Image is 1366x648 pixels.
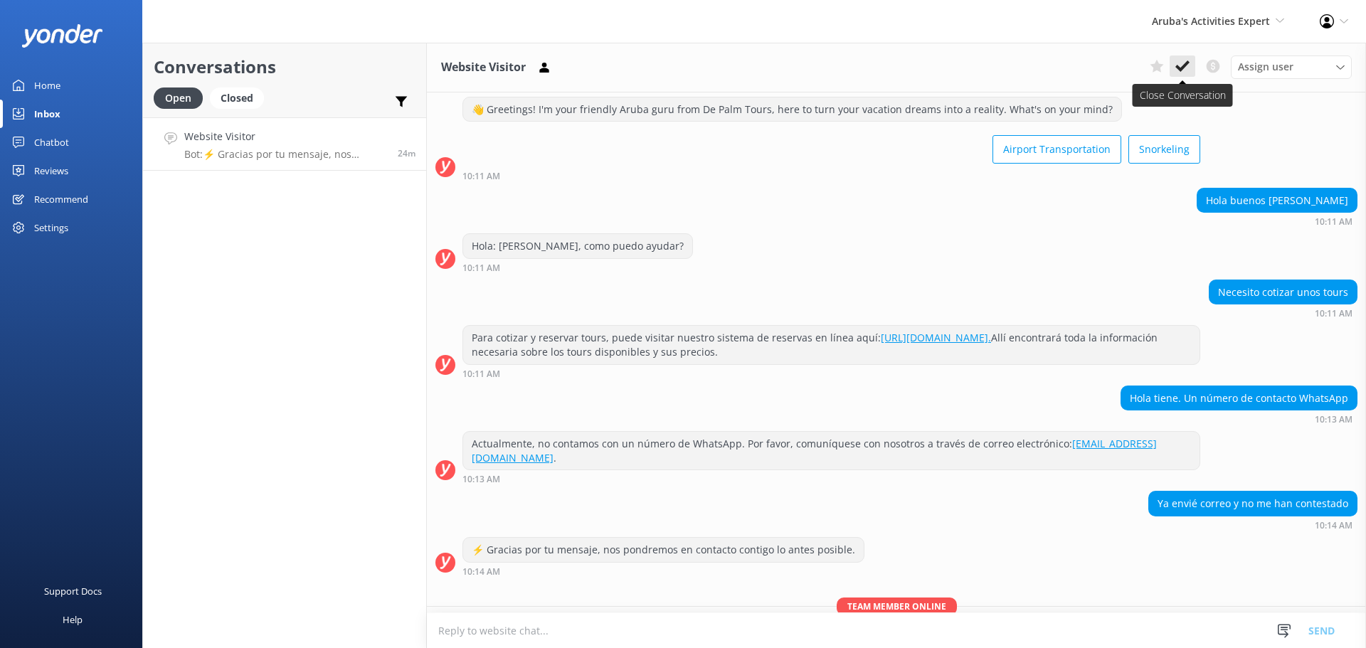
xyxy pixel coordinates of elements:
div: Oct 06 2025 10:11am (UTC -04:00) America/Caracas [462,171,1200,181]
p: Bot: ⚡ Gracias por tu mensaje, nos pondremos en contacto contigo lo antes posible. [184,148,387,161]
button: Airport Transportation [992,135,1121,164]
div: Closed [210,87,264,109]
div: Oct 06 2025 10:11am (UTC -04:00) America/Caracas [462,368,1200,378]
div: Hola tiene. Un número de contacto WhatsApp [1121,386,1357,410]
a: Open [154,90,210,105]
div: Open [154,87,203,109]
div: Oct 06 2025 10:14am (UTC -04:00) America/Caracas [462,566,864,576]
h3: Website Visitor [441,58,526,77]
a: Closed [210,90,271,105]
div: 👋 Greetings! I'm your friendly Aruba guru from De Palm Tours, here to turn your vacation dreams i... [463,97,1121,122]
img: yonder-white-logo.png [21,24,103,48]
strong: 10:11 AM [1315,309,1352,318]
div: Ya envié correo y no me han contestado [1149,492,1357,516]
div: Assign User [1231,55,1352,78]
strong: 10:14 AM [462,568,500,576]
div: Hola buenos [PERSON_NAME] [1197,188,1357,213]
a: [URL][DOMAIN_NAME]. [881,331,991,344]
div: Recommend [34,185,88,213]
h2: Conversations [154,53,415,80]
span: Assign user [1238,59,1293,75]
div: Actualmente, no contamos con un número de WhatsApp. Por favor, comuníquese con nosotros a través ... [463,432,1200,469]
strong: 10:11 AM [462,172,500,181]
div: Oct 06 2025 10:11am (UTC -04:00) America/Caracas [1209,308,1357,318]
a: Website VisitorBot:⚡ Gracias por tu mensaje, nos pondremos en contacto contigo lo antes posible.24m [143,117,426,171]
div: ⚡ Gracias por tu mensaje, nos pondremos en contacto contigo lo antes posible. [463,538,864,562]
div: Oct 06 2025 10:13am (UTC -04:00) America/Caracas [1121,414,1357,424]
strong: 10:14 AM [1315,521,1352,530]
div: Help [63,605,83,634]
div: Chatbot [34,128,69,156]
div: Hola: [PERSON_NAME], como puedo ayudar? [463,234,692,258]
div: Para cotizar y reservar tours, puede visitar nuestro sistema de reservas en línea aquí: Allí enco... [463,326,1200,363]
div: Oct 06 2025 10:11am (UTC -04:00) America/Caracas [462,262,693,272]
span: Aruba's Activities Expert [1152,14,1270,28]
strong: 10:11 AM [1315,218,1352,226]
div: Oct 06 2025 10:11am (UTC -04:00) America/Caracas [1197,216,1357,226]
strong: 10:13 AM [1315,415,1352,424]
h4: Website Visitor [184,129,387,144]
strong: 10:13 AM [462,475,500,484]
div: Settings [34,213,68,242]
div: Oct 06 2025 10:14am (UTC -04:00) America/Caracas [1148,520,1357,530]
button: Snorkeling [1128,135,1200,164]
div: Necesito cotizar unos tours [1209,280,1357,304]
div: Oct 06 2025 10:13am (UTC -04:00) America/Caracas [462,474,1200,484]
strong: 10:11 AM [462,264,500,272]
div: Home [34,71,60,100]
div: Inbox [34,100,60,128]
div: Support Docs [44,577,102,605]
div: Reviews [34,156,68,185]
span: Oct 06 2025 10:14am (UTC -04:00) America/Caracas [398,147,415,159]
strong: 10:11 AM [462,370,500,378]
span: Team member online [837,597,957,615]
a: [EMAIL_ADDRESS][DOMAIN_NAME] [472,437,1157,464]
